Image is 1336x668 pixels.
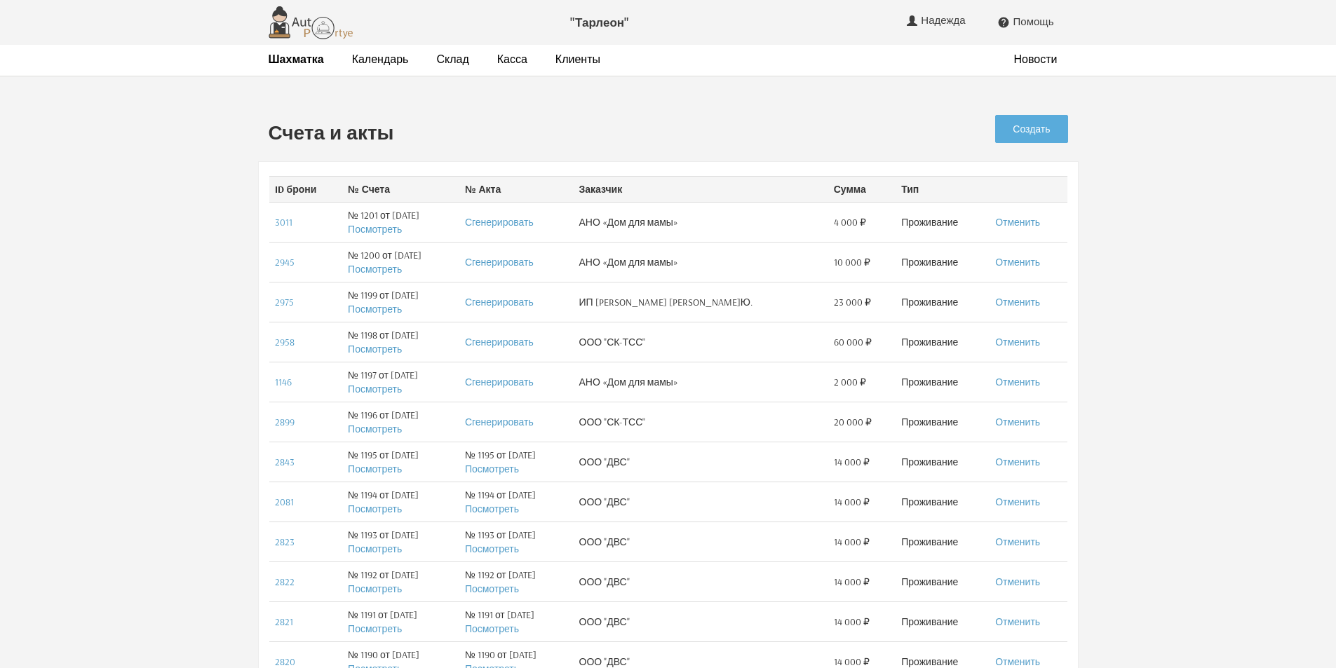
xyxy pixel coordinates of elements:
a: Создать [995,115,1067,143]
a: Календарь [352,52,409,67]
a: Посмотреть [348,423,402,435]
td: № 1199 от [DATE] [342,282,459,322]
td: ООО "СК-ТСС" [574,402,828,442]
td: Проживание [896,402,990,442]
a: Отменить [995,575,1040,588]
td: № 1198 от [DATE] [342,322,459,362]
a: Сгенерировать [465,336,534,348]
td: № 1193 от [DATE] [342,522,459,561]
a: 3011 [275,216,292,229]
th: № Акта [459,176,574,202]
a: 2975 [275,296,294,308]
strong: Шахматка [269,52,324,66]
a: Посмотреть [465,543,519,555]
a: Отменить [995,496,1040,508]
td: № 1195 от [DATE] [342,442,459,482]
td: № 1200 от [DATE] [342,242,459,282]
td: Проживание [896,242,990,282]
a: Посмотреть [348,463,402,475]
td: АНО «Дом для мамы» [574,202,828,242]
td: Проживание [896,561,990,601]
td: Проживание [896,362,990,402]
td: Проживание [896,282,990,322]
td: Проживание [896,202,990,242]
a: Посмотреть [348,383,402,395]
a: Касса [497,52,527,67]
span: Надежда [921,14,969,27]
a: Посмотреть [348,503,402,515]
i:  [997,16,1010,29]
span: Помощь [1013,15,1054,28]
td: № 1201 от [DATE] [342,202,459,242]
td: № 1196 от [DATE] [342,402,459,442]
a: Отменить [995,615,1040,628]
a: 2823 [275,536,295,548]
a: Новости [1014,52,1058,67]
a: Сгенерировать [465,216,534,229]
span: 4 000 ₽ [834,215,866,229]
a: Отменить [995,296,1040,308]
a: Сгенерировать [465,416,534,428]
td: № 1191 от [DATE] [459,601,574,641]
td: ООО "ДВС" [574,442,828,482]
td: № 1194 от [DATE] [459,482,574,522]
a: Посмотреть [465,503,519,515]
a: 2843 [275,456,295,468]
a: 2081 [275,496,294,508]
a: Отменить [995,456,1040,468]
span: 14 000 ₽ [834,495,870,509]
td: АНО «Дом для мамы» [574,242,828,282]
span: 60 000 ₽ [834,335,872,349]
a: Сгенерировать [465,376,534,388]
a: Отменить [995,256,1040,268]
td: № 1195 от [DATE] [459,442,574,482]
td: АНО «Дом для мамы» [574,362,828,402]
td: Проживание [896,322,990,362]
td: ООО "ДВС" [574,482,828,522]
td: Проживание [896,442,990,482]
td: № 1197 от [DATE] [342,362,459,402]
a: Посмотреть [348,263,402,275]
a: Посмотреть [465,622,519,635]
a: Клиенты [555,52,600,67]
span: 2 000 ₽ [834,375,866,389]
a: Посмотреть [348,622,402,635]
a: Посмотреть [348,303,402,315]
td: № 1192 от [DATE] [459,561,574,601]
a: 2820 [275,655,295,668]
td: ООО "СК-ТСС" [574,322,828,362]
a: 1146 [275,376,292,388]
h2: Счета и акты [269,122,863,144]
a: Посмотреть [348,543,402,555]
a: Сгенерировать [465,256,534,268]
td: ООО "ДВС" [574,522,828,561]
a: Посмотреть [348,223,402,236]
a: Отменить [995,655,1040,668]
span: 14 000 ₽ [834,575,870,589]
span: 23 000 ₽ [834,295,871,309]
td: № 1192 от [DATE] [342,561,459,601]
td: Проживание [896,482,990,522]
span: 14 000 ₽ [834,615,870,629]
a: Посмотреть [348,343,402,355]
a: 2899 [275,416,295,428]
span: 14 000 ₽ [834,535,870,549]
th: Тип [896,176,990,202]
a: Посмотреть [465,582,519,595]
a: Посмотреть [348,582,402,595]
a: Посмотреть [465,463,519,475]
a: Отменить [995,216,1040,229]
td: ООО "ДВС" [574,601,828,641]
a: Отменить [995,376,1040,388]
span: 10 000 ₽ [834,255,870,269]
a: Сгенерировать [465,296,534,308]
th: Сумма [828,176,896,202]
td: Проживание [896,522,990,561]
th: ID брони [269,176,343,202]
a: 2821 [275,615,293,628]
td: № 1193 от [DATE] [459,522,574,561]
a: 2822 [275,575,295,588]
th: № Счета [342,176,459,202]
td: ИП [PERSON_NAME] [PERSON_NAME]Ю. [574,282,828,322]
a: Шахматка [269,52,324,67]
